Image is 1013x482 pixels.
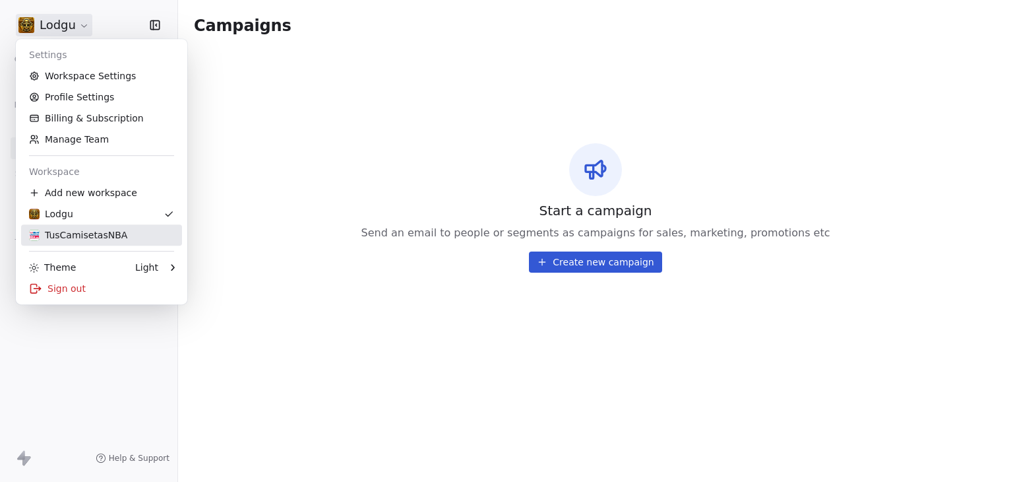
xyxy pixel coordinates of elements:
[135,261,158,274] div: Light
[29,230,40,240] img: tuscamisetasnba.jpg
[21,129,182,150] a: Manage Team
[29,261,76,274] div: Theme
[29,207,73,221] div: Lodgu
[21,65,182,86] a: Workspace Settings
[29,228,127,242] div: TusCamisetasNBA
[29,209,40,219] img: 11819-team-41f5ab92d1aa1d4a7d2caa24ea397e1f.png
[21,182,182,203] div: Add new workspace
[21,161,182,182] div: Workspace
[21,86,182,108] a: Profile Settings
[21,108,182,129] a: Billing & Subscription
[21,278,182,299] div: Sign out
[21,44,182,65] div: Settings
